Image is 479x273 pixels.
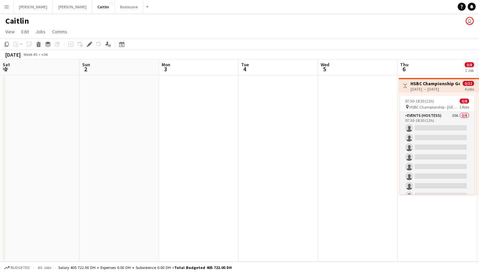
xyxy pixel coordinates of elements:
span: Sat [3,62,10,68]
span: Comms [52,29,67,35]
h3: HSBC Championship Golf [410,81,460,87]
span: Sun [82,62,90,68]
span: 4 [240,65,249,73]
span: Mon [162,62,170,68]
button: [PERSON_NAME] [14,0,53,13]
span: HSBC Championship - [GEOGRAPHIC_DATA] [409,105,459,110]
span: 07:30-18:30 (11h) [405,99,434,104]
h1: Caitlin [5,16,29,26]
div: 1 Job [465,68,474,73]
div: [DATE] [5,51,21,58]
span: All jobs [37,265,53,270]
div: 4 jobs [465,86,474,92]
a: Edit [19,27,32,36]
span: 0/32 [463,81,474,86]
button: [PERSON_NAME] [53,0,92,13]
span: 1 [2,65,10,73]
span: Thu [400,62,408,68]
app-user-avatar: Caitlin Aldendorff [466,17,474,25]
a: Jobs [33,27,48,36]
span: Budgeted [11,265,30,270]
span: 0/8 [465,62,474,67]
span: Wed [321,62,329,68]
app-job-card: 07:30-18:30 (11h)0/8 HSBC Championship - [GEOGRAPHIC_DATA]1 RoleEvents (Hostess)30A0/807:30-18:30... [400,96,474,194]
span: View [5,29,15,35]
button: Radouane [115,0,143,13]
span: Total Budgeted 405 722.00 DH [174,265,232,270]
div: Salary 405 722.00 DH + Expenses 0.00 DH + Subsistence 0.00 DH = [58,265,232,270]
button: Budgeted [3,264,31,271]
span: 5 [320,65,329,73]
div: [DATE] → [DATE] [410,87,460,92]
span: Tue [241,62,249,68]
div: +04 [41,52,48,57]
button: Caitlin [92,0,115,13]
span: Week 45 [22,52,39,57]
span: 3 [161,65,170,73]
a: View [3,27,17,36]
span: Edit [21,29,29,35]
span: 0/8 [460,99,469,104]
span: 1 Role [459,105,469,110]
span: 2 [81,65,90,73]
app-card-role: Events (Hostess)30A0/807:30-18:30 (11h) [400,112,474,202]
span: 6 [399,65,408,73]
a: Comms [50,27,70,36]
span: Jobs [36,29,46,35]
